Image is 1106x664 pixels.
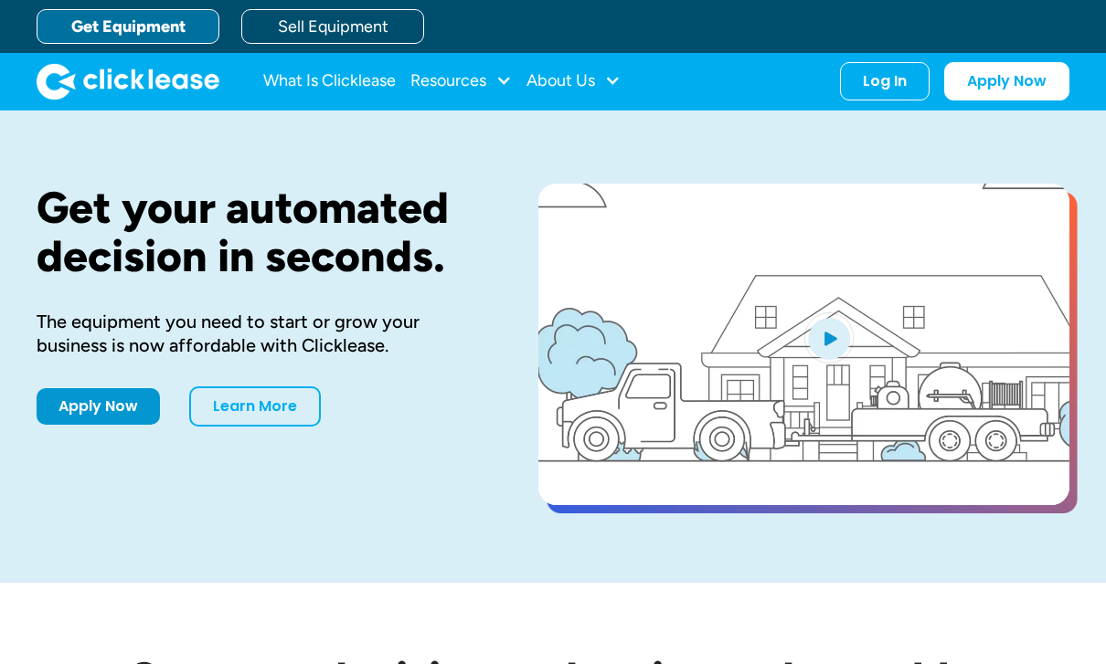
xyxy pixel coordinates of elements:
img: Blue play button logo on a light blue circular background [804,312,854,364]
h1: Get your automated decision in seconds. [37,184,480,280]
a: Apply Now [944,62,1069,100]
a: Apply Now [37,388,160,425]
a: Sell Equipment [241,9,424,44]
div: The equipment you need to start or grow your business is now affordable with Clicklease. [37,310,480,357]
div: Log In [863,72,907,90]
a: Get Equipment [37,9,219,44]
img: Clicklease logo [37,63,219,100]
a: What Is Clicklease [263,63,396,100]
a: Learn More [189,386,321,427]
